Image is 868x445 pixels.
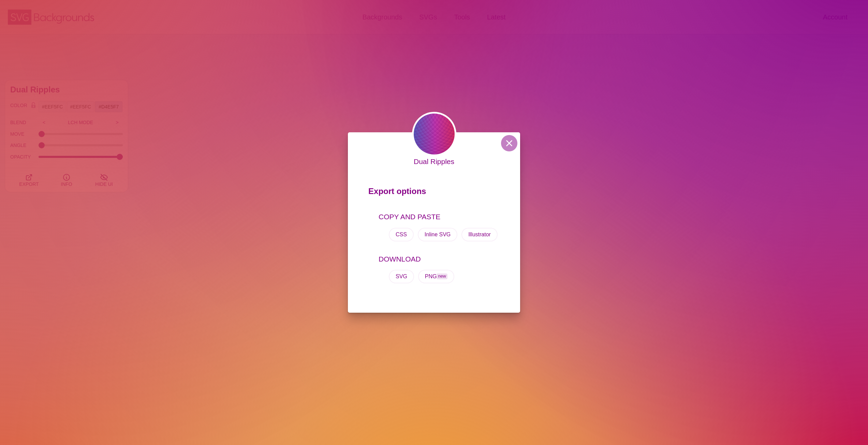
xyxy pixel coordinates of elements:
[412,156,456,167] p: Dual Ripples
[379,211,500,222] p: COPY AND PASTE
[412,112,456,156] img: two intersecting circular corner ripples over red blue gradient
[389,270,414,283] button: SVG
[418,228,457,241] button: Inline SVG
[389,228,414,241] button: CSS
[418,270,454,283] button: PNGnew
[437,273,447,279] span: new
[461,228,498,241] button: Illustrator
[379,254,500,265] p: DOWNLOAD
[368,183,500,203] p: Export options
